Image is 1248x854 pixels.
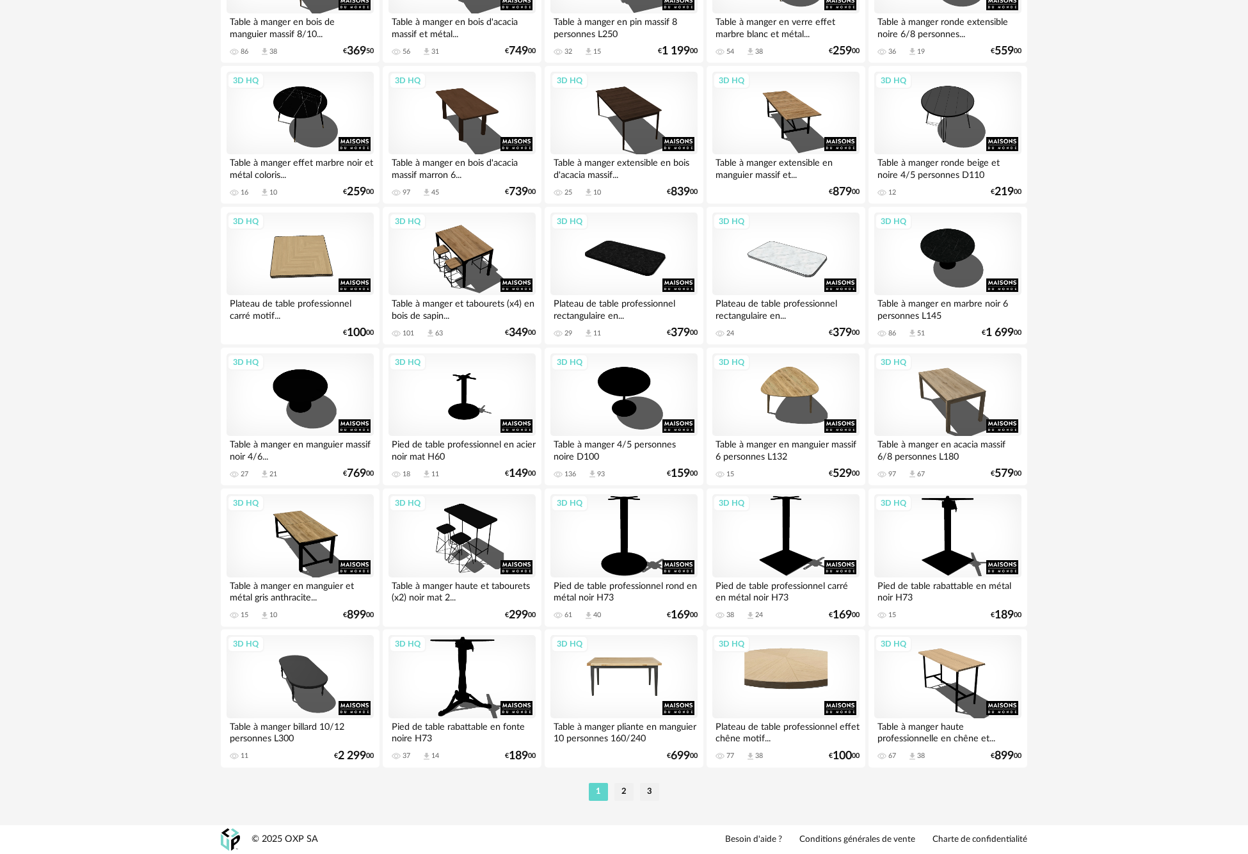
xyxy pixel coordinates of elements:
[551,495,588,512] div: 3D HQ
[241,470,248,479] div: 27
[545,488,703,627] a: 3D HQ Pied de table professionnel rond en métal noir H73 61 Download icon 40 €16900
[227,636,264,652] div: 3D HQ
[712,577,860,603] div: Pied de table professionnel carré en métal noir H73
[383,66,541,204] a: 3D HQ Table à manger en bois d'acacia massif marron 6... 97 Download icon 45 €73900
[227,354,264,371] div: 3D HQ
[227,213,264,230] div: 3D HQ
[593,611,601,620] div: 40
[221,629,380,768] a: 3D HQ Table à manger billard 10/12 personnes L300 11 €2 29900
[221,828,240,851] img: OXP
[593,188,601,197] div: 10
[671,469,690,478] span: 159
[221,66,380,204] a: 3D HQ Table à manger effet marbre noir et métal coloris... 16 Download icon 10 €25900
[227,436,374,462] div: Table à manger en manguier massif noir 4/6...
[868,629,1027,768] a: 3D HQ Table à manger haute professionnelle en chêne et... 67 Download icon 38 €89900
[667,188,698,197] div: € 00
[868,66,1027,204] a: 3D HQ Table à manger ronde beige et noire 4/5 personnes D110 12 €21900
[422,752,431,761] span: Download icon
[593,47,601,56] div: 15
[505,611,536,620] div: € 00
[551,213,588,230] div: 3D HQ
[388,154,536,180] div: Table à manger en bois d'acacia massif marron 6...
[614,783,634,801] li: 2
[260,611,269,620] span: Download icon
[917,329,925,338] div: 51
[389,213,426,230] div: 3D HQ
[991,469,1021,478] div: € 00
[908,469,917,479] span: Download icon
[227,72,264,89] div: 3D HQ
[505,328,536,337] div: € 00
[829,611,860,620] div: € 00
[597,470,605,479] div: 93
[713,495,750,512] div: 3D HQ
[550,436,698,462] div: Table à manger 4/5 personnes noire D100
[833,611,852,620] span: 169
[347,188,366,197] span: 259
[667,611,698,620] div: € 00
[982,328,1021,337] div: € 00
[389,495,426,512] div: 3D HQ
[833,47,852,56] span: 259
[551,72,588,89] div: 3D HQ
[241,611,248,620] div: 15
[588,469,597,479] span: Download icon
[874,13,1021,39] div: Table à manger ronde extensible noire 6/8 personnes...
[833,752,852,761] span: 100
[908,328,917,338] span: Download icon
[755,752,763,761] div: 38
[726,329,734,338] div: 24
[505,469,536,478] div: € 00
[829,328,860,337] div: € 00
[431,752,439,761] div: 14
[888,47,896,56] div: 36
[388,436,536,462] div: Pied de table professionnel en acier noir mat H60
[712,13,860,39] div: Table à manger en verre effet marbre blanc et métal...
[888,329,896,338] div: 86
[755,47,763,56] div: 38
[726,752,734,761] div: 77
[545,207,703,345] a: 3D HQ Plateau de table professionnel rectangulaire en... 29 Download icon 11 €37900
[509,469,528,478] span: 149
[746,611,755,620] span: Download icon
[671,611,690,620] span: 169
[875,72,912,89] div: 3D HQ
[550,718,698,744] div: Table à manger pliante en manguier 10 personnes 160/240
[874,436,1021,462] div: Table à manger en acacia massif 6/8 personnes L180
[422,47,431,56] span: Download icon
[347,469,366,478] span: 769
[545,348,703,486] a: 3D HQ Table à manger 4/5 personnes noire D100 136 Download icon 93 €15900
[991,188,1021,197] div: € 00
[343,328,374,337] div: € 00
[908,752,917,761] span: Download icon
[908,47,917,56] span: Download icon
[589,783,608,801] li: 1
[829,752,860,761] div: € 00
[995,611,1014,620] span: 189
[343,611,374,620] div: € 00
[227,295,374,321] div: Plateau de table professionnel carré motif...
[932,834,1027,846] a: Charte de confidentialité
[389,636,426,652] div: 3D HQ
[917,47,925,56] div: 19
[505,188,536,197] div: € 00
[712,154,860,180] div: Table à manger extensible en manguier massif et...
[343,188,374,197] div: € 00
[550,295,698,321] div: Plateau de table professionnel rectangulaire en...
[403,47,410,56] div: 56
[564,47,572,56] div: 32
[269,470,277,479] div: 21
[383,207,541,345] a: 3D HQ Table à manger et tabourets (x4) en bois de sapin... 101 Download icon 63 €34900
[431,470,439,479] div: 11
[868,488,1027,627] a: 3D HQ Pied de table rabattable en métal noir H73 15 €18900
[388,718,536,744] div: Pied de table rabattable en fonte noire H73
[755,611,763,620] div: 24
[505,752,536,761] div: € 00
[833,328,852,337] span: 379
[662,47,690,56] span: 1 199
[868,348,1027,486] a: 3D HQ Table à manger en acacia massif 6/8 personnes L180 97 Download icon 67 €57900
[347,47,366,56] span: 369
[422,469,431,479] span: Download icon
[389,72,426,89] div: 3D HQ
[260,47,269,56] span: Download icon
